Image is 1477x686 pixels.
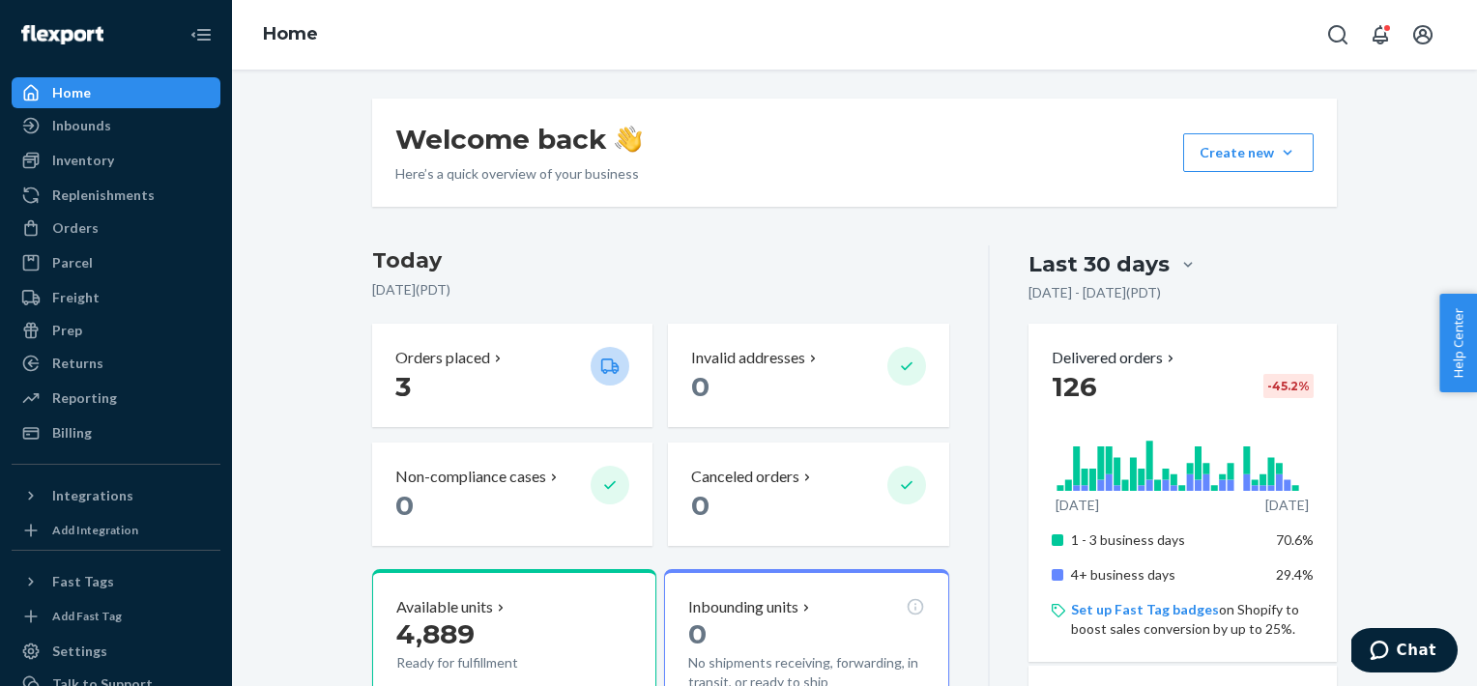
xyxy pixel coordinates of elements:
[372,443,652,546] button: Non-compliance cases 0
[52,423,92,443] div: Billing
[615,126,642,153] img: hand-wave emoji
[21,25,103,44] img: Flexport logo
[52,288,100,307] div: Freight
[1071,601,1219,617] a: Set up Fast Tag badges
[1276,566,1314,583] span: 29.4%
[52,218,99,238] div: Orders
[1361,15,1400,54] button: Open notifications
[691,347,805,369] p: Invalid addresses
[52,388,117,408] div: Reporting
[668,443,948,546] button: Canceled orders 0
[1439,294,1477,392] button: Help Center
[372,245,949,276] h3: Today
[12,636,220,667] a: Settings
[1183,133,1314,172] button: Create new
[12,145,220,176] a: Inventory
[12,180,220,211] a: Replenishments
[12,417,220,448] a: Billing
[688,596,798,618] p: Inbounding units
[1056,496,1099,515] p: [DATE]
[395,122,642,157] h1: Welcome back
[12,247,220,278] a: Parcel
[395,466,546,488] p: Non-compliance cases
[52,83,91,102] div: Home
[52,608,122,624] div: Add Fast Tag
[396,653,575,672] p: Ready for fulfillment
[691,489,710,522] span: 0
[12,110,220,141] a: Inbounds
[1028,249,1170,279] div: Last 30 days
[52,642,107,661] div: Settings
[52,321,82,340] div: Prep
[1071,530,1261,550] p: 1 - 3 business days
[372,324,652,427] button: Orders placed 3
[12,605,220,628] a: Add Fast Tag
[52,572,114,591] div: Fast Tags
[12,315,220,346] a: Prep
[395,164,642,184] p: Here’s a quick overview of your business
[52,253,93,272] div: Parcel
[52,186,155,205] div: Replenishments
[1052,347,1178,369] button: Delivered orders
[1071,600,1314,639] p: on Shopify to boost sales conversion by up to 25%.
[263,23,318,44] a: Home
[1263,374,1314,398] div: -45.2 %
[12,282,220,313] a: Freight
[668,324,948,427] button: Invalid addresses 0
[12,77,220,108] a: Home
[52,116,111,135] div: Inbounds
[52,354,103,373] div: Returns
[12,480,220,511] button: Integrations
[1351,628,1458,676] iframe: Opens a widget where you can chat to one of our agents
[1265,496,1309,515] p: [DATE]
[1052,370,1097,403] span: 126
[52,486,133,505] div: Integrations
[1071,565,1261,585] p: 4+ business days
[52,151,114,170] div: Inventory
[395,489,414,522] span: 0
[12,566,220,597] button: Fast Tags
[12,383,220,414] a: Reporting
[691,370,710,403] span: 0
[395,370,411,403] span: 3
[688,617,707,650] span: 0
[396,617,475,650] span: 4,889
[372,280,949,300] p: [DATE] ( PDT )
[12,519,220,542] a: Add Integration
[247,7,333,63] ol: breadcrumbs
[396,596,493,618] p: Available units
[12,213,220,243] a: Orders
[182,15,220,54] button: Close Navigation
[12,348,220,379] a: Returns
[52,522,138,538] div: Add Integration
[395,347,490,369] p: Orders placed
[1404,15,1442,54] button: Open account menu
[1276,531,1314,548] span: 70.6%
[1318,15,1357,54] button: Open Search Box
[691,466,799,488] p: Canceled orders
[1028,283,1161,302] p: [DATE] - [DATE] ( PDT )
